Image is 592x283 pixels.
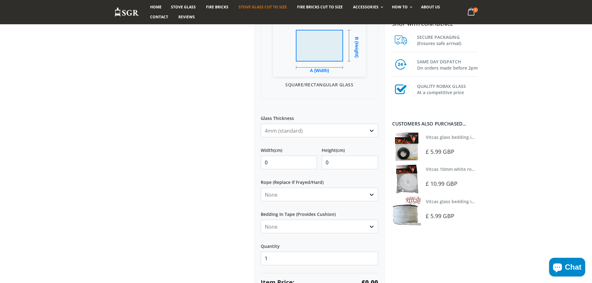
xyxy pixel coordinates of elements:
[261,174,378,185] label: Rope (Replace If Frayed/Hard)
[322,142,378,153] label: Height
[178,14,195,20] span: Reviews
[426,180,457,187] span: £ 10.99 GBP
[353,4,378,10] span: Accessories
[297,4,343,10] span: Fire Bricks Cut To Size
[348,2,386,12] a: Accessories
[392,164,421,193] img: Vitcas white rope, glue and gloves kit 10mm
[392,121,478,126] div: Customers also purchased...
[416,2,445,12] a: About us
[426,212,454,220] span: £ 5.99 GBP
[426,199,558,204] a: Vitcas glass bedding in tape - 2mm x 15mm x 2 meters (White)
[292,2,347,12] a: Fire Bricks Cut To Size
[473,7,478,12] span: 1
[421,4,440,10] span: About us
[261,110,378,121] label: Glass Thickness
[426,134,542,140] a: Vitcas glass bedding in tape - 2mm x 10mm x 2 meters
[267,81,372,88] p: Square/Rectangular Glass
[261,142,317,153] label: Width
[261,238,378,249] label: Quantity
[387,2,415,12] a: How To
[201,2,233,12] a: Fire Bricks
[465,6,478,18] a: 1
[426,148,454,155] span: £ 5.99 GBP
[239,4,287,10] span: Stove Glass Cut To Size
[166,2,200,12] a: Stove Glass
[171,4,196,10] span: Stove Glass
[150,4,162,10] span: Home
[336,148,345,153] span: (cm)
[417,33,478,47] h3: SECURE PACKAGING (Ensures safe arrival)
[261,206,378,217] label: Bedding In Tape (Provides Cushion)
[392,4,408,10] span: How To
[426,166,548,172] a: Vitcas 10mm white rope kit - includes rope seal and glue!
[547,258,587,278] inbox-online-store-chat: Shopify online store chat
[174,12,200,22] a: Reviews
[392,197,421,226] img: Vitcas stove glass bedding in tape
[392,132,421,161] img: Vitcas stove glass bedding in tape
[417,82,478,96] h3: QUALITY ROBAX GLASS At a competitive price
[145,2,166,12] a: Home
[114,7,139,17] img: Stove Glass Replacement
[417,57,478,71] h3: SAME DAY DISPATCH On orders made before 2pm
[273,15,366,77] img: Square/Rectangular Glass
[145,12,173,22] a: Contact
[150,14,168,20] span: Contact
[273,148,282,153] span: (cm)
[206,4,228,10] span: Fire Bricks
[234,2,291,12] a: Stove Glass Cut To Size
